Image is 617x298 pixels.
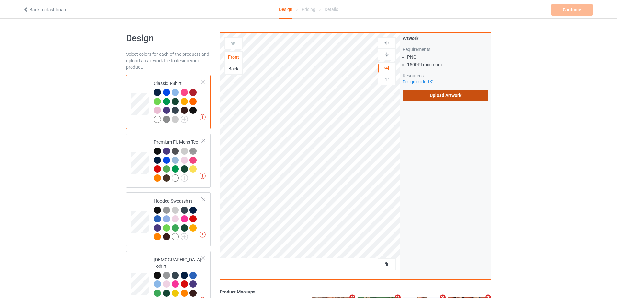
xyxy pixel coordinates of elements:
[384,77,390,83] img: svg%3E%0A
[181,233,188,240] img: svg+xml;base64,PD94bWwgdmVyc2lvbj0iMS4wIiBlbmNvZGluZz0iVVRGLTgiPz4KPHN2ZyB3aWR0aD0iMjJweCIgaGVpZ2...
[407,54,488,60] li: PNG
[403,46,488,53] div: Requirements
[403,90,488,101] label: Upload Artwork
[403,72,488,79] div: Resources
[23,7,68,12] a: Back to dashboard
[325,0,338,18] div: Details
[200,114,206,120] img: exclamation icon
[126,134,211,188] div: Premium Fit Mens Tee
[181,116,188,123] img: svg+xml;base64,PD94bWwgdmVyc2lvbj0iMS4wIiBlbmNvZGluZz0iVVRGLTgiPz4KPHN2ZyB3aWR0aD0iMjJweCIgaGVpZ2...
[189,148,197,155] img: heather_texture.png
[154,139,202,181] div: Premium Fit Mens Tee
[302,0,315,18] div: Pricing
[181,174,188,182] img: svg+xml;base64,PD94bWwgdmVyc2lvbj0iMS4wIiBlbmNvZGluZz0iVVRGLTgiPz4KPHN2ZyB3aWR0aD0iMjJweCIgaGVpZ2...
[126,192,211,246] div: Hooded Sweatshirt
[225,66,242,72] div: Back
[403,79,432,84] a: Design guide
[384,40,390,46] img: svg%3E%0A
[403,35,488,42] div: Artwork
[126,51,211,70] div: Select colors for each of the products and upload an artwork file to design your product.
[126,32,211,44] h1: Design
[384,51,390,57] img: svg%3E%0A
[126,75,211,129] div: Classic T-Shirt
[154,80,202,122] div: Classic T-Shirt
[279,0,292,19] div: Design
[154,198,202,240] div: Hooded Sweatshirt
[225,54,242,60] div: Front
[163,116,170,123] img: heather_texture.png
[200,232,206,238] img: exclamation icon
[407,61,488,68] li: 150 DPI minimum
[200,173,206,179] img: exclamation icon
[220,289,491,295] div: Product Mockups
